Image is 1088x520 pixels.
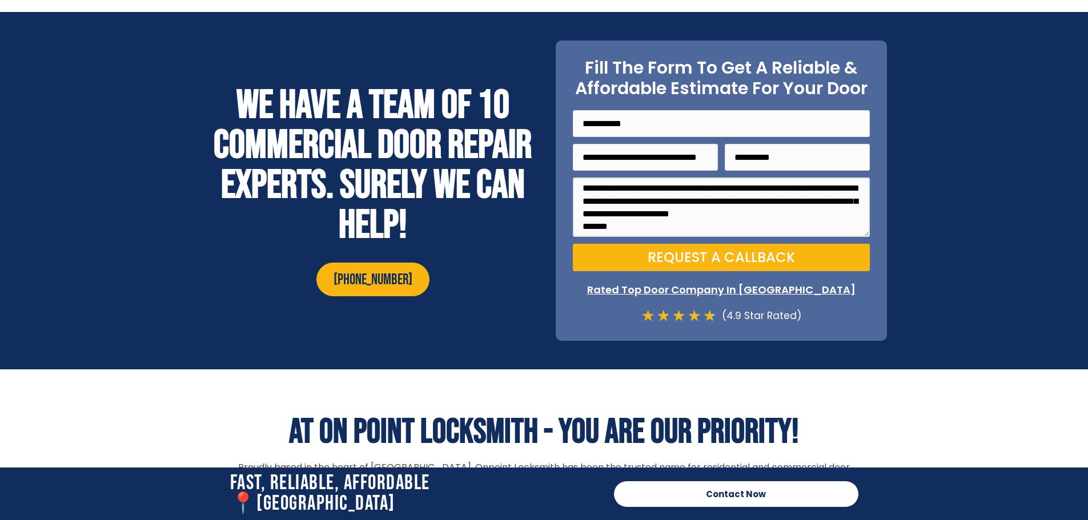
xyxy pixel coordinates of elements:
h2: WE HAVE A TEAM OF 10 COMMERCIAL DOOR REPAIR EXPERTS. SURELY WE CAN HELP! [207,86,539,245]
form: On Point Locksmith Victoria Door Form [573,110,870,278]
button: Request a Callback [573,244,870,271]
i: ★ [672,308,685,324]
a: Contact Now [614,481,858,507]
span: Request a Callback [648,251,795,264]
i: ★ [657,308,670,324]
span: [PHONE_NUMBER] [334,271,412,289]
span: Contact Now [706,490,766,498]
h2: AT ON POINT LOCKSMITH - YOU ARE OUR PRIORITY! [230,415,858,449]
i: ★ [703,308,716,324]
div: (4.9 Star Rated) [716,308,801,324]
h2: Fill The Form To Get A Reliable & Affordable Estimate For Your Door [573,58,870,99]
p: Proudly based in the heart of [GEOGRAPHIC_DATA], Onpoint Locksmith has been the trusted name for ... [230,461,858,488]
h2: Fast, Reliable, Affordable 📍[GEOGRAPHIC_DATA] [230,473,603,514]
p: Rated Top Door Company In [GEOGRAPHIC_DATA] [573,283,870,297]
div: 4.7/5 [641,308,716,324]
i: ★ [641,308,655,324]
a: [PHONE_NUMBER] [316,263,429,296]
i: ★ [688,308,701,324]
